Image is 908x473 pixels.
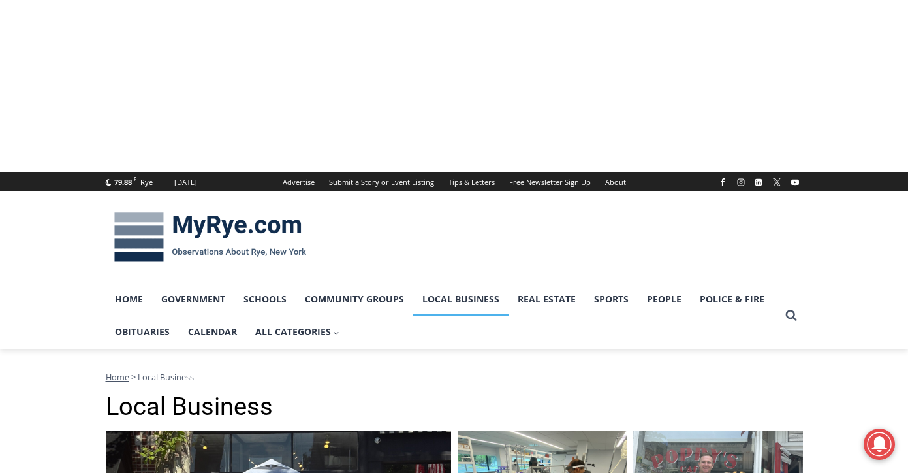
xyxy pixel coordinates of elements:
a: People [638,283,691,316]
a: Free Newsletter Sign Up [502,172,598,191]
a: Advertise [275,172,322,191]
span: All Categories [255,325,340,339]
span: 79.88 [114,177,132,187]
nav: Secondary Navigation [275,172,633,191]
div: Rye [140,176,153,188]
a: Obituaries [106,316,179,348]
a: YouTube [787,174,803,190]
nav: Primary Navigation [106,283,779,349]
a: Real Estate [509,283,585,316]
a: Submit a Story or Event Listing [322,172,441,191]
img: MyRye.com [106,203,315,271]
a: Home [106,371,129,383]
span: > [131,371,136,383]
a: Police & Fire [691,283,774,316]
a: Instagram [733,174,749,190]
a: Community Groups [296,283,413,316]
a: Local Business [413,283,509,316]
a: About [598,172,633,191]
a: Government [152,283,234,316]
a: Sports [585,283,638,316]
a: X [769,174,785,190]
a: Facebook [715,174,730,190]
button: View Search Form [779,304,803,327]
a: All Categories [246,316,349,348]
nav: Breadcrumbs [106,370,803,383]
a: Schools [234,283,296,316]
span: Local Business [138,371,194,383]
h1: Local Business [106,392,803,422]
a: Linkedin [751,174,766,190]
span: F [134,175,136,182]
a: Calendar [179,316,246,348]
a: Tips & Letters [441,172,502,191]
a: Home [106,283,152,316]
div: [DATE] [174,176,197,188]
